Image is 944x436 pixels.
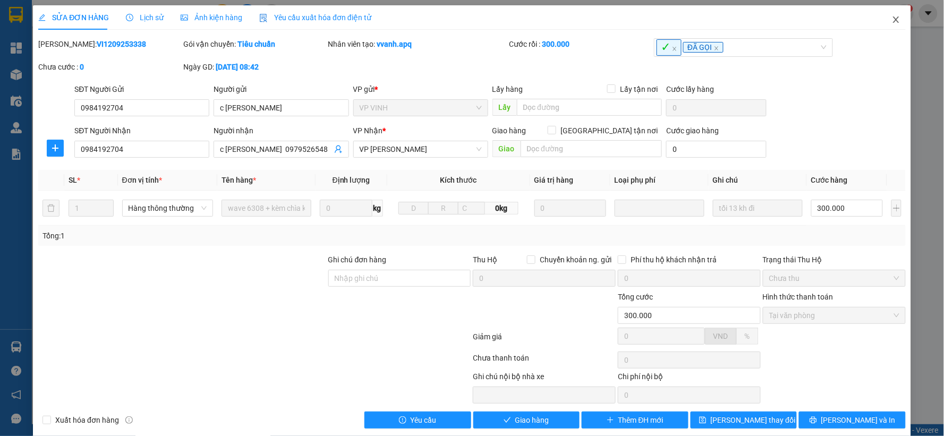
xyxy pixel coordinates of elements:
[534,176,574,184] span: Giá trị hàng
[821,414,896,426] span: [PERSON_NAME] và In
[616,83,662,95] span: Lấy tận nơi
[399,416,406,425] span: exclamation-circle
[666,85,714,93] label: Cước lấy hàng
[398,202,429,215] input: D
[699,416,707,425] span: save
[51,414,123,426] span: Xuất hóa đơn hàng
[74,83,209,95] div: SĐT Người Gửi
[360,141,482,157] span: VP NGỌC HỒI
[38,14,46,21] span: edit
[473,255,497,264] span: Thu Hộ
[69,176,77,184] span: SL
[509,38,652,50] div: Cước rồi :
[125,416,133,424] span: info-circle
[42,230,364,242] div: Tổng: 1
[763,254,906,266] div: Trạng thái Thu Hộ
[377,40,412,48] b: vvanh.apq
[372,200,383,217] span: kg
[122,176,162,184] span: Đơn vị tính
[216,63,259,71] b: [DATE] 08:42
[556,125,662,136] span: [GEOGRAPHIC_DATA] tận nơi
[472,331,617,349] div: Giảm giá
[504,416,511,425] span: check
[181,13,242,22] span: Ảnh kiện hàng
[713,332,728,340] span: VND
[666,99,767,116] input: Cước lấy hàng
[364,412,471,429] button: exclamation-circleYêu cầu
[129,200,207,216] span: Hàng thông thường
[473,371,616,387] div: Ghi chú nội bộ nhà xe
[683,42,723,53] span: ĐÃ GỌI
[458,202,485,215] input: C
[881,5,911,35] button: Close
[259,14,268,22] img: icon
[38,61,181,73] div: Chưa cước :
[473,412,580,429] button: checkGiao hàng
[353,126,383,135] span: VP Nhận
[181,14,188,21] span: picture
[515,414,549,426] span: Giao hàng
[411,414,437,426] span: Yêu cầu
[472,352,617,371] div: Chưa thanh toán
[618,371,761,387] div: Chi phí nội bộ
[769,270,899,286] span: Chưa thu
[334,145,343,153] span: user-add
[607,416,614,425] span: plus
[328,270,471,287] input: Ghi chú đơn hàng
[222,200,311,217] input: VD: Bàn, Ghế
[709,170,807,191] th: Ghi chú
[74,125,209,136] div: SĐT Người Nhận
[328,38,507,50] div: Nhân viên tạo:
[492,140,521,157] span: Giao
[485,202,518,215] span: 0kg
[799,412,906,429] button: printer[PERSON_NAME] và In
[892,15,900,24] span: close
[214,125,348,136] div: Người nhận
[618,414,664,426] span: Thêm ĐH mới
[440,176,477,184] span: Kích thước
[810,416,817,425] span: printer
[763,293,834,301] label: Hình thức thanh toán
[672,46,677,52] span: close
[492,99,517,116] span: Lấy
[618,293,653,301] span: Tổng cước
[214,83,348,95] div: Người gửi
[713,200,803,217] input: Ghi Chú
[745,332,750,340] span: %
[47,144,63,152] span: plus
[38,13,109,22] span: SỬA ĐƠN HÀNG
[582,412,688,429] button: plusThêm ĐH mới
[360,100,482,116] span: VP VINH
[492,126,526,135] span: Giao hàng
[714,46,719,51] span: close
[492,85,523,93] span: Lấy hàng
[517,99,662,116] input: Dọc đường
[333,176,370,184] span: Định lượng
[691,412,797,429] button: save[PERSON_NAME] thay đổi
[259,13,371,22] span: Yêu cầu xuất hóa đơn điện tử
[769,307,899,323] span: Tại văn phòng
[610,170,709,191] th: Loại phụ phí
[535,254,616,266] span: Chuyển khoản ng. gửi
[891,200,902,217] button: plus
[428,202,458,215] input: R
[353,83,488,95] div: VP gửi
[47,140,64,157] button: plus
[811,176,848,184] span: Cước hàng
[657,39,682,56] span: ✓
[42,200,59,217] button: delete
[521,140,662,157] input: Dọc đường
[97,40,146,48] b: VI1209253338
[542,40,570,48] b: 300.000
[126,14,133,21] span: clock-circle
[711,414,796,426] span: [PERSON_NAME] thay đổi
[534,200,606,217] input: 0
[126,13,164,22] span: Lịch sử
[80,63,84,71] b: 0
[38,38,181,50] div: [PERSON_NAME]:
[183,38,326,50] div: Gói vận chuyển:
[666,126,719,135] label: Cước giao hàng
[183,61,326,73] div: Ngày GD:
[666,141,767,158] input: Cước giao hàng
[237,40,275,48] b: Tiêu chuẩn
